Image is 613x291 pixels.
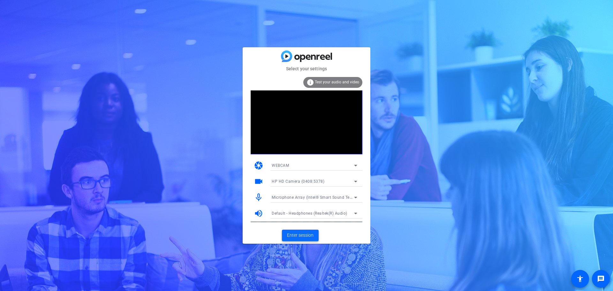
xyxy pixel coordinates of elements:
mat-icon: accessibility [576,275,584,283]
mat-icon: camera [254,161,263,170]
span: HP HD Camera (0408:5378) [272,179,324,184]
mat-icon: volume_up [254,209,263,218]
mat-card-subtitle: Select your settings [243,65,370,72]
span: Test your audio and video [315,80,359,84]
mat-icon: videocam [254,177,263,186]
mat-icon: info [306,79,314,86]
span: Enter session [287,232,314,239]
span: Microphone Array (Intel® Smart Sound Technology for Digital Microphones) [272,195,413,200]
mat-icon: mic_none [254,193,263,202]
mat-icon: message [597,275,605,283]
button: Enter session [282,230,319,241]
img: blue-gradient.svg [281,50,332,62]
span: Default - Headphones (Realtek(R) Audio) [272,211,347,216]
span: WEBCAM [272,163,289,168]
